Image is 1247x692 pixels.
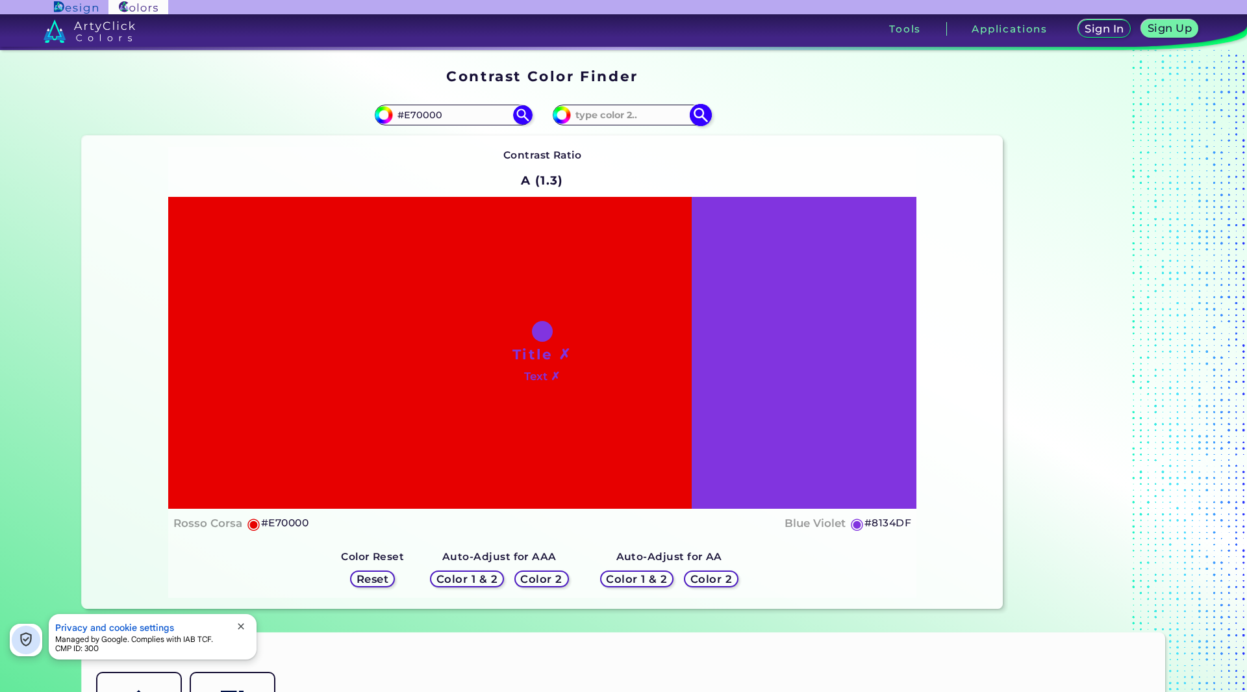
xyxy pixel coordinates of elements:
[515,166,569,195] h2: A (1.3)
[864,515,911,532] h5: #8134DF
[513,105,533,125] img: icon search
[609,574,664,584] h5: Color 1 & 2
[1081,21,1128,37] a: Sign In
[503,149,582,161] strong: Contrast Ratio
[440,574,495,584] h5: Color 1 & 2
[689,103,712,126] img: icon search
[616,550,722,563] strong: Auto-Adjust for AA
[442,550,557,563] strong: Auto-Adjust for AAA
[358,574,387,584] h5: Reset
[261,515,309,532] h5: #E70000
[1150,23,1190,33] h5: Sign Up
[512,344,572,364] h1: Title ✗
[247,516,261,532] h5: ◉
[1144,21,1196,37] a: Sign Up
[173,514,242,533] h4: Rosso Corsa
[692,574,730,584] h5: Color 2
[446,66,638,86] h1: Contrast Color Finder
[889,24,921,34] h3: Tools
[1008,64,1170,614] iframe: Advertisement
[972,24,1048,34] h3: Applications
[850,516,864,532] h5: ◉
[785,514,846,533] h4: Blue Violet
[44,19,135,43] img: logo_artyclick_colors_white.svg
[341,550,404,563] strong: Color Reset
[524,367,560,386] h4: Text ✗
[393,106,514,123] input: type color 1..
[54,1,97,14] img: ArtyClick Design logo
[1087,24,1122,34] h5: Sign In
[571,106,692,123] input: type color 2..
[523,574,561,584] h5: Color 2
